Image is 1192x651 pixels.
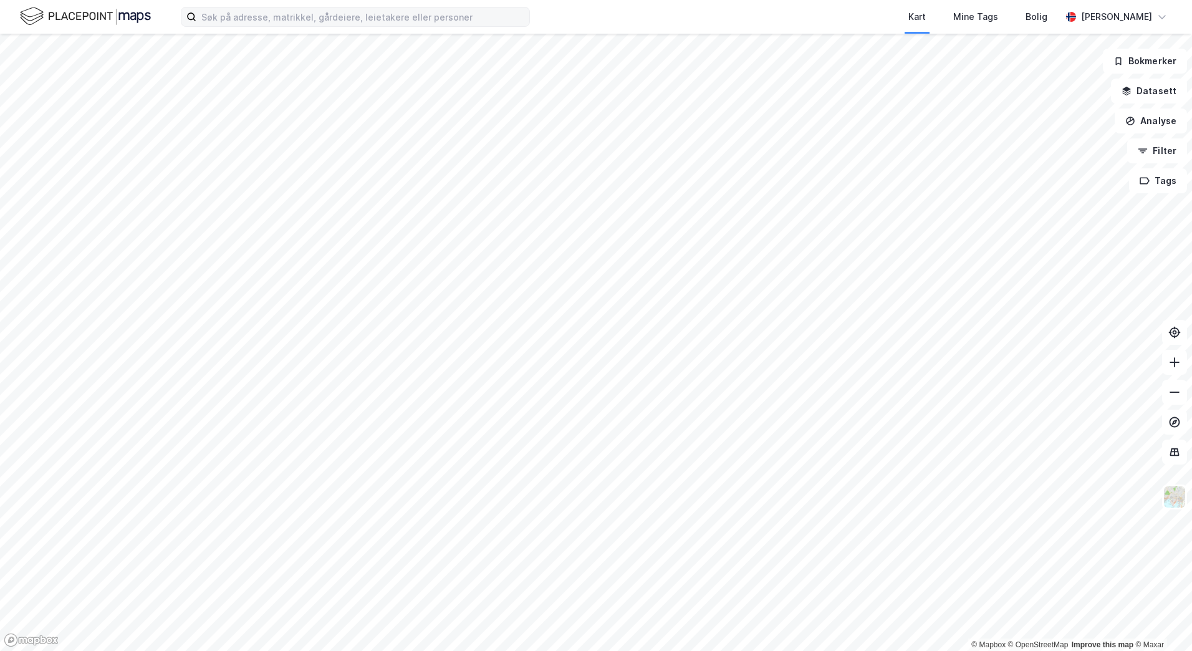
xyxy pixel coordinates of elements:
div: Kontrollprogram for chat [1130,591,1192,651]
div: [PERSON_NAME] [1081,9,1152,24]
div: Bolig [1026,9,1047,24]
input: Søk på adresse, matrikkel, gårdeiere, leietakere eller personer [196,7,529,26]
div: Kart [908,9,926,24]
img: logo.f888ab2527a4732fd821a326f86c7f29.svg [20,6,151,27]
iframe: Chat Widget [1130,591,1192,651]
div: Mine Tags [953,9,998,24]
